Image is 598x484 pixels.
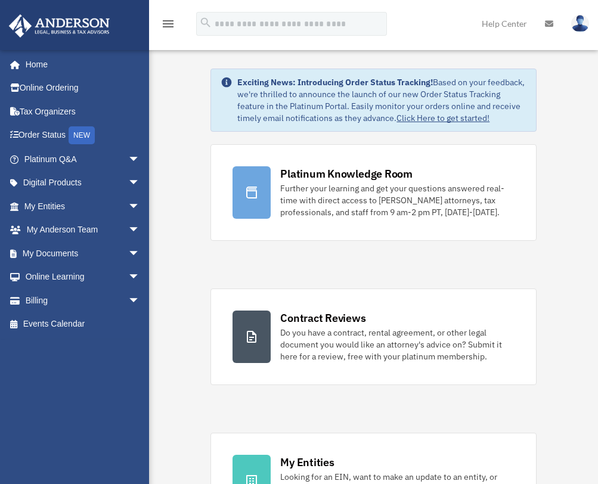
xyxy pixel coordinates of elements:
a: Platinum Knowledge Room Further your learning and get your questions answered real-time with dire... [210,144,536,241]
a: My Documentsarrow_drop_down [8,241,158,265]
img: User Pic [571,15,589,32]
span: arrow_drop_down [128,218,152,243]
a: Contract Reviews Do you have a contract, rental agreement, or other legal document you would like... [210,288,536,385]
a: Online Learningarrow_drop_down [8,265,158,289]
div: My Entities [280,455,334,470]
span: arrow_drop_down [128,194,152,219]
a: menu [161,21,175,31]
a: Platinum Q&Aarrow_drop_down [8,147,158,171]
div: Contract Reviews [280,311,365,325]
a: Click Here to get started! [396,113,489,123]
span: arrow_drop_down [128,241,152,266]
strong: Exciting News: Introducing Order Status Tracking! [237,77,433,88]
div: Based on your feedback, we're thrilled to announce the launch of our new Order Status Tracking fe... [237,76,526,124]
a: Home [8,52,152,76]
a: Online Ordering [8,76,158,100]
a: Events Calendar [8,312,158,336]
a: Digital Productsarrow_drop_down [8,171,158,195]
img: Anderson Advisors Platinum Portal [5,14,113,38]
span: arrow_drop_down [128,171,152,196]
span: arrow_drop_down [128,288,152,313]
div: Platinum Knowledge Room [280,166,413,181]
span: arrow_drop_down [128,265,152,290]
a: My Entitiesarrow_drop_down [8,194,158,218]
div: Do you have a contract, rental agreement, or other legal document you would like an attorney's ad... [280,327,514,362]
a: Order StatusNEW [8,123,158,148]
i: menu [161,17,175,31]
div: NEW [69,126,95,144]
i: search [199,16,212,29]
a: Tax Organizers [8,100,158,123]
a: My Anderson Teamarrow_drop_down [8,218,158,242]
a: Billingarrow_drop_down [8,288,158,312]
span: arrow_drop_down [128,147,152,172]
div: Further your learning and get your questions answered real-time with direct access to [PERSON_NAM... [280,182,514,218]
